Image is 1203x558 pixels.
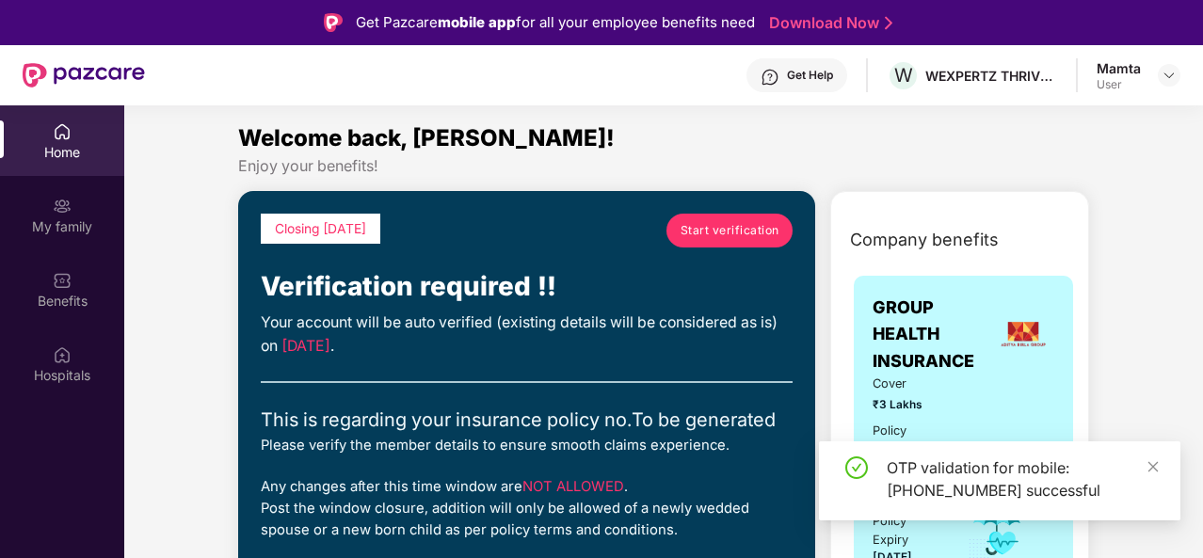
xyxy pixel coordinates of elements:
span: W [894,64,913,87]
div: Any changes after this time window are . Post the window closure, addition will only be allowed o... [261,476,793,542]
div: Enjoy your benefits! [238,156,1089,176]
span: Welcome back, [PERSON_NAME]! [238,124,615,151]
div: Get Help [787,68,833,83]
img: svg+xml;base64,PHN2ZyB3aWR0aD0iMjAiIGhlaWdodD0iMjAiIHZpZXdCb3g9IjAgMCAyMCAyMCIgZmlsbD0ibm9uZSIgeG... [53,197,72,215]
a: Download Now [769,13,887,33]
span: close [1147,460,1160,473]
div: Verification required !! [261,266,793,308]
img: insurerLogo [998,309,1049,359]
a: Start verification [666,214,793,247]
img: svg+xml;base64,PHN2ZyBpZD0iSG9zcGl0YWxzIiB4bWxucz0iaHR0cDovL3d3dy53My5vcmcvMjAwMC9zdmciIHdpZHRoPS... [53,345,72,364]
strong: mobile app [438,13,516,31]
span: Cover [873,375,941,393]
span: ₹3 Lakhs [873,396,941,414]
img: New Pazcare Logo [23,63,145,88]
div: Please verify the member details to ensure smooth claims experience. [261,435,793,456]
div: This is regarding your insurance policy no. To be generated [261,406,793,435]
span: GROUP HEALTH INSURANCE [873,295,992,375]
img: Logo [324,13,343,32]
div: Policy issued [873,422,941,459]
img: Stroke [885,13,892,33]
span: Company benefits [850,227,999,253]
div: Get Pazcare for all your employee benefits need [356,11,755,34]
span: Start verification [681,221,779,239]
div: Your account will be auto verified (existing details will be considered as is) on . [261,311,793,359]
div: WEXPERTZ THRIVE INDIA PRIVATE LIMITED [925,67,1057,85]
div: OTP validation for mobile: [PHONE_NUMBER] successful [887,456,1158,502]
span: Closing [DATE] [275,221,366,236]
img: svg+xml;base64,PHN2ZyBpZD0iSGVscC0zMngzMiIgeG1sbnM9Imh0dHA6Ly93d3cudzMub3JnLzIwMDAvc3ZnIiB3aWR0aD... [761,68,779,87]
div: User [1097,77,1141,92]
img: svg+xml;base64,PHN2ZyBpZD0iSG9tZSIgeG1sbnM9Imh0dHA6Ly93d3cudzMub3JnLzIwMDAvc3ZnIiB3aWR0aD0iMjAiIG... [53,122,72,141]
span: check-circle [845,456,868,479]
span: [DATE] [281,337,330,355]
img: svg+xml;base64,PHN2ZyBpZD0iQmVuZWZpdHMiIHhtbG5zPSJodHRwOi8vd3d3LnczLm9yZy8yMDAwL3N2ZyIgd2lkdGg9Ij... [53,271,72,290]
div: Mamta [1097,59,1141,77]
span: NOT ALLOWED [522,478,624,495]
img: svg+xml;base64,PHN2ZyBpZD0iRHJvcGRvd24tMzJ4MzIiIHhtbG5zPSJodHRwOi8vd3d3LnczLm9yZy8yMDAwL3N2ZyIgd2... [1162,68,1177,83]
